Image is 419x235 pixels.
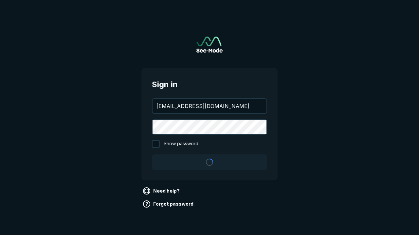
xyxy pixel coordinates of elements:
span: Show password [164,140,198,148]
a: Need help? [141,186,182,196]
span: Sign in [152,79,267,90]
a: Forgot password [141,199,196,209]
a: Go to sign in [196,37,223,53]
img: See-Mode Logo [196,37,223,53]
input: your@email.com [153,99,266,113]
